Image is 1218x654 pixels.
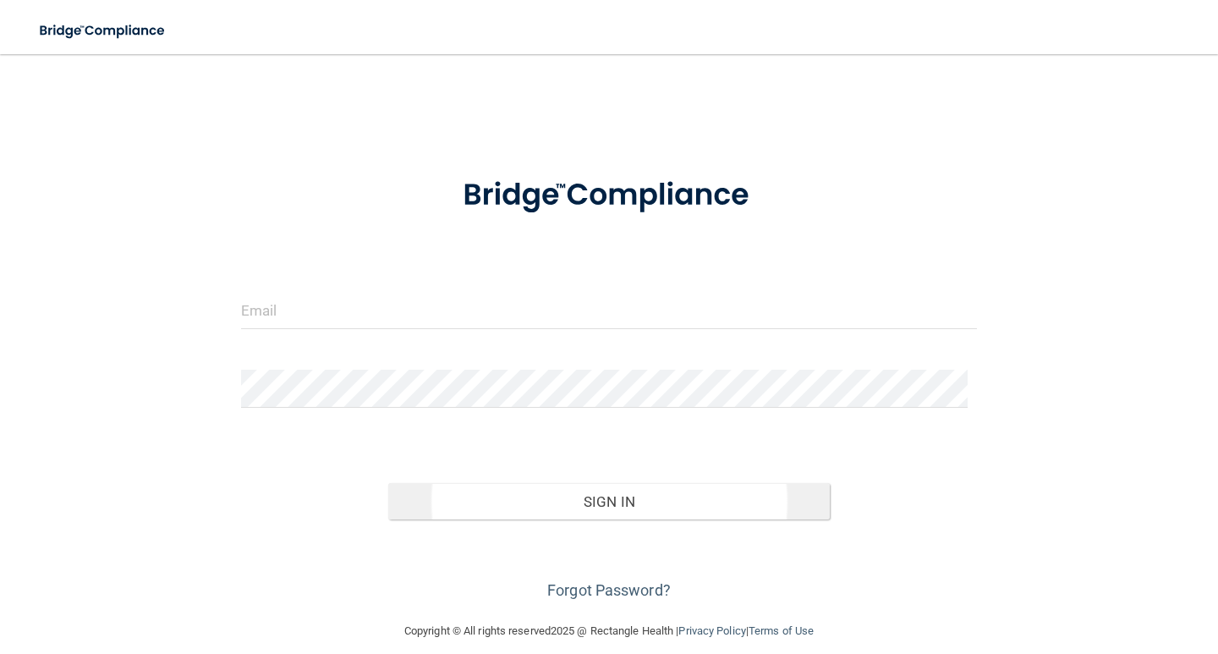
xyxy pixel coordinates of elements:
img: bridge_compliance_login_screen.278c3ca4.svg [25,14,181,48]
img: bridge_compliance_login_screen.278c3ca4.svg [431,156,787,235]
button: Sign In [388,483,830,520]
a: Terms of Use [749,624,814,637]
input: Email [241,291,977,329]
a: Forgot Password? [547,581,671,599]
a: Privacy Policy [678,624,745,637]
